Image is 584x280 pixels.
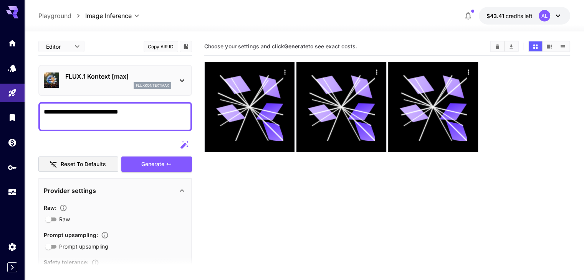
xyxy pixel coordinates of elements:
div: FLUX.1 Kontext [max]fluxkontextmax [44,69,187,92]
p: FLUX.1 Kontext [max] [65,72,171,81]
b: Generate [284,43,308,49]
button: Download All [505,41,518,51]
span: credits left [506,13,533,19]
button: $43.41122AL [479,7,570,25]
button: Show media in grid view [529,41,542,51]
div: Wallet [8,138,17,147]
button: Add to library [182,42,189,51]
span: Raw : [44,204,56,211]
button: Show media in video view [543,41,556,51]
button: Reset to defaults [38,156,118,172]
button: Controls the level of post-processing applied to generated images. [56,204,70,212]
span: Editor [46,43,70,51]
span: Choose your settings and click to see exact costs. [204,43,357,49]
span: Image Inference [85,11,132,20]
div: Actions [371,66,382,77]
span: Prompt upsampling [59,242,108,250]
div: Show media in grid viewShow media in video viewShow media in list view [528,41,570,52]
span: Generate [141,160,164,169]
button: Show media in list view [556,41,569,51]
div: Actions [279,66,291,77]
span: Prompt upsampling : [44,232,98,238]
span: Raw [59,215,70,223]
button: Generate [121,156,192,172]
button: Clear All [491,41,504,51]
button: Copy AIR ID [144,41,178,52]
div: Actions [463,66,474,77]
div: Home [8,38,17,48]
div: Models [8,63,17,73]
div: Playground [8,88,17,98]
button: Enables automatic enhancement and expansion of the input prompt to improve generation quality and... [98,231,112,239]
div: Usage [8,188,17,197]
p: Provider settings [44,186,96,195]
span: $43.41 [486,13,506,19]
div: Clear AllDownload All [490,41,519,52]
div: Settings [8,242,17,252]
div: Library [8,113,17,122]
div: API Keys [8,163,17,172]
div: Provider settings [44,181,187,200]
nav: breadcrumb [38,11,85,20]
button: Expand sidebar [7,262,17,272]
a: Playground [38,11,71,20]
div: $43.41122 [486,12,533,20]
p: fluxkontextmax [136,83,169,88]
div: AL [539,10,550,21]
